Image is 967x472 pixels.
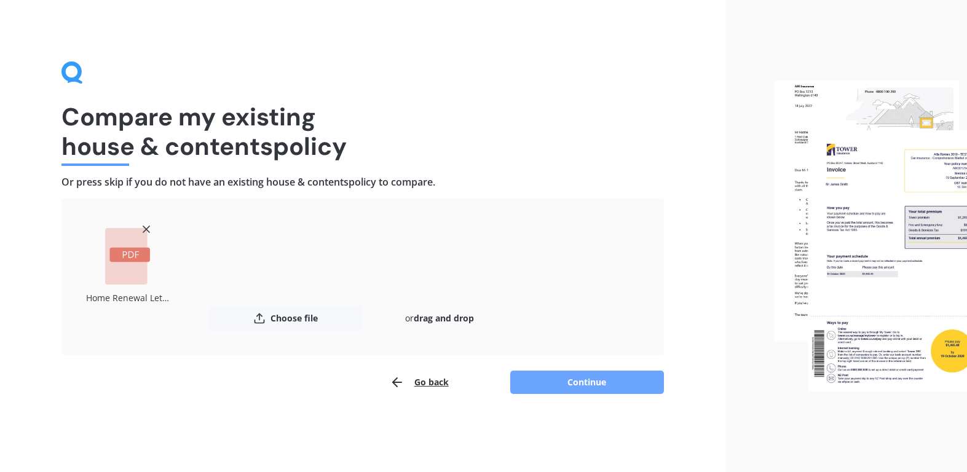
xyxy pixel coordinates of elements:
[414,312,474,324] b: drag and drop
[775,81,967,391] img: files.webp
[61,176,664,189] h4: Or press skip if you do not have an existing house & contents policy to compare.
[86,289,169,306] div: Home Renewal Letter AHM030647581.pdf
[209,306,363,331] button: Choose file
[510,371,664,394] button: Continue
[390,370,449,395] button: Go back
[363,306,516,331] div: or
[61,102,664,161] h1: Compare my existing house & contents policy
